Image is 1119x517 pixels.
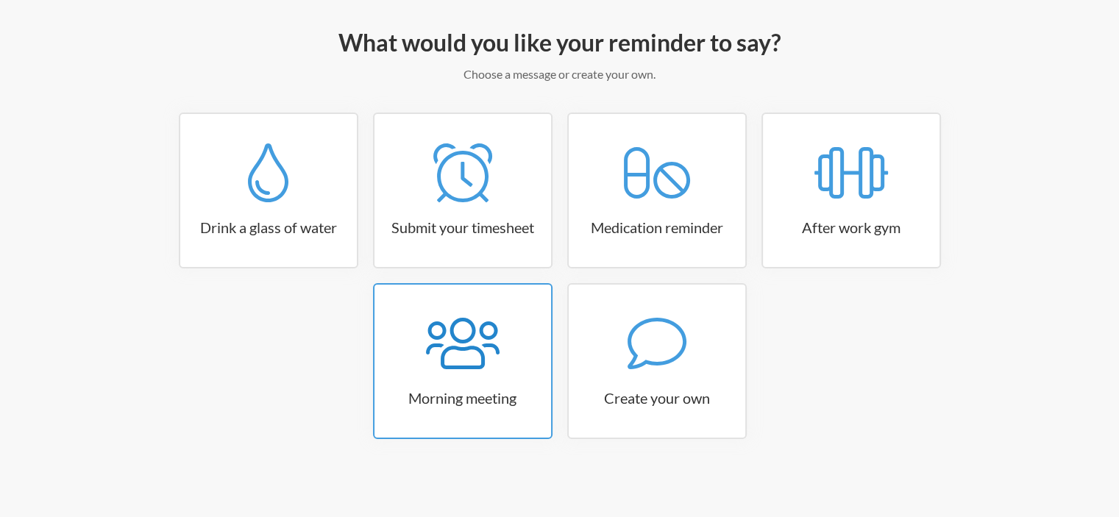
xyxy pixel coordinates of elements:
h3: Create your own [569,388,745,408]
h2: What would you like your reminder to say? [133,27,987,58]
h3: After work gym [763,217,939,238]
h3: Drink a glass of water [180,217,357,238]
h3: Morning meeting [374,388,551,408]
h3: Submit your timesheet [374,217,551,238]
h3: Medication reminder [569,217,745,238]
p: Choose a message or create your own. [133,65,987,83]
